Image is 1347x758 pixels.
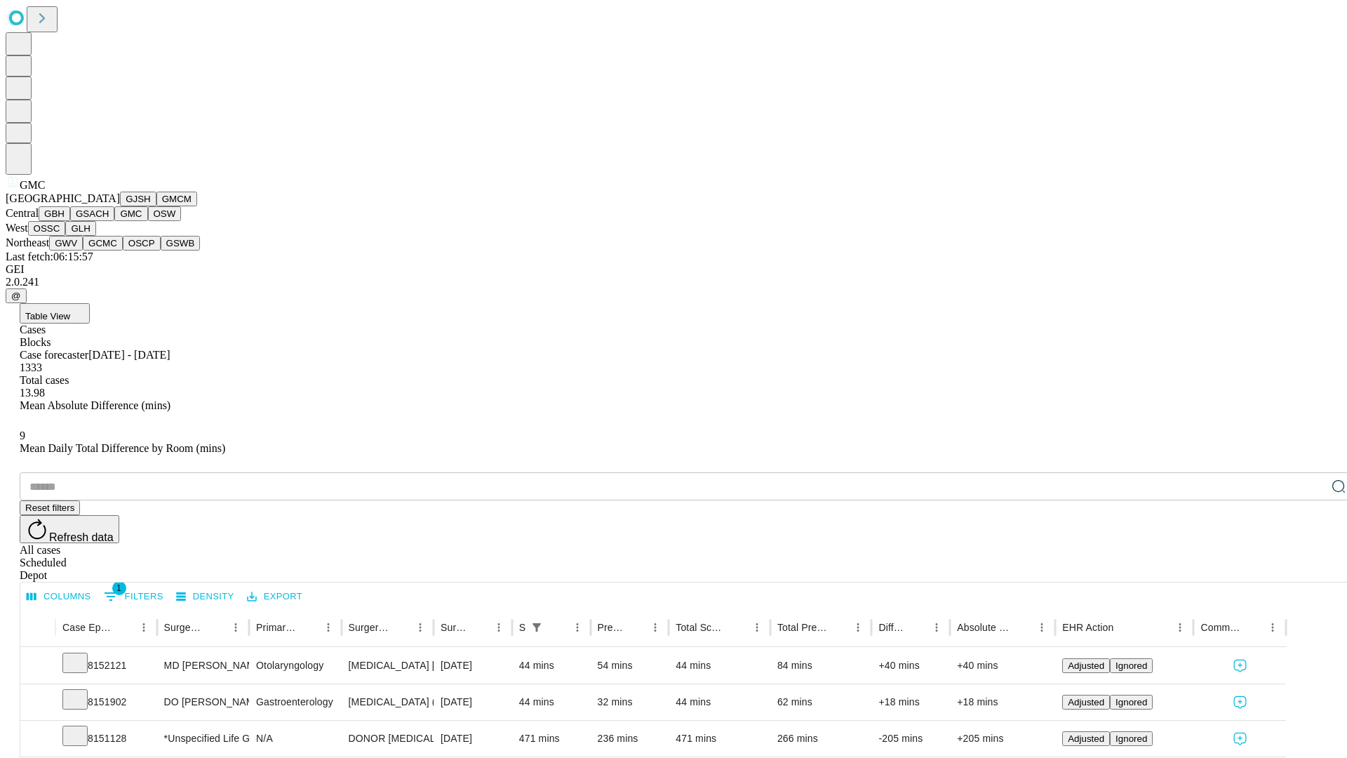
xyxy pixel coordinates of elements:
div: -205 mins [878,721,943,757]
button: Sort [1243,618,1263,637]
div: Surgery Date [441,622,468,633]
div: +18 mins [957,684,1048,720]
button: GSACH [70,206,114,221]
div: EHR Action [1062,622,1113,633]
div: DONOR [MEDICAL_DATA] CADAVER [349,721,427,757]
button: Adjusted [1062,695,1110,710]
span: Mean Daily Total Difference by Room (mins) [20,442,225,454]
div: [DATE] [441,648,505,684]
span: Adjusted [1068,660,1104,671]
span: 1333 [20,361,42,373]
button: Menu [568,618,587,637]
div: 44 mins [519,684,584,720]
button: Sort [548,618,568,637]
div: [MEDICAL_DATA] [MEDICAL_DATA] PERITONSILLAR [349,648,427,684]
span: 13.98 [20,387,45,399]
div: 44 mins [519,648,584,684]
button: Sort [728,618,747,637]
button: Export [243,586,306,608]
button: Menu [645,618,665,637]
span: Total cases [20,374,69,386]
div: N/A [256,721,334,757]
div: 84 mins [777,648,865,684]
div: 471 mins [676,721,763,757]
div: Surgery Name [349,622,389,633]
button: GWV [49,236,83,251]
button: Show filters [527,618,547,637]
button: GMC [114,206,147,221]
span: Refresh data [49,531,114,543]
span: 1 [112,581,126,595]
button: Sort [1012,618,1032,637]
div: Otolaryngology [256,648,334,684]
div: 62 mins [777,684,865,720]
button: Adjusted [1062,731,1110,746]
span: Northeast [6,237,49,248]
div: Comments [1200,622,1241,633]
button: Sort [907,618,927,637]
button: OSSC [28,221,66,236]
button: GMCM [156,192,197,206]
button: Menu [927,618,946,637]
div: 32 mins [598,684,662,720]
button: Menu [410,618,430,637]
span: [DATE] - [DATE] [88,349,170,361]
div: +40 mins [878,648,943,684]
div: Gastroenterology [256,684,334,720]
button: Select columns [23,586,95,608]
div: Total Scheduled Duration [676,622,726,633]
button: GLH [65,221,95,236]
button: Ignored [1110,695,1153,710]
button: Adjusted [1062,658,1110,673]
button: Reset filters [20,500,80,515]
button: Sort [829,618,848,637]
div: 8151128 [62,721,150,757]
button: Menu [489,618,509,637]
div: [DATE] [441,684,505,720]
span: GMC [20,179,45,191]
div: *Unspecified Life Gift Of [164,721,242,757]
button: GJSH [120,192,156,206]
span: @ [11,291,21,301]
span: Last fetch: 06:15:57 [6,251,93,262]
div: +40 mins [957,648,1048,684]
div: 471 mins [519,721,584,757]
span: Table View [25,311,70,321]
button: Menu [134,618,154,637]
div: DO [PERSON_NAME] Do [164,684,242,720]
div: Surgeon Name [164,622,205,633]
button: GSWB [161,236,201,251]
div: Scheduled In Room Duration [519,622,525,633]
button: OSCP [123,236,161,251]
span: Central [6,207,39,219]
button: Menu [848,618,868,637]
button: Menu [747,618,767,637]
button: Sort [206,618,226,637]
span: West [6,222,28,234]
div: GEI [6,263,1341,276]
div: 44 mins [676,648,763,684]
button: Expand [27,654,48,679]
div: Total Predicted Duration [777,622,828,633]
span: Adjusted [1068,733,1104,744]
div: 8151902 [62,684,150,720]
span: Reset filters [25,503,74,513]
div: Predicted In Room Duration [598,622,625,633]
span: Ignored [1115,697,1147,707]
button: Ignored [1110,658,1153,673]
button: Density [173,586,238,608]
div: [DATE] [441,721,505,757]
div: 2.0.241 [6,276,1341,288]
button: Sort [114,618,134,637]
div: +205 mins [957,721,1048,757]
div: MD [PERSON_NAME] [164,648,242,684]
button: Sort [1115,618,1134,637]
div: Difference [878,622,906,633]
button: Menu [1263,618,1282,637]
button: Menu [226,618,246,637]
div: 54 mins [598,648,662,684]
div: 236 mins [598,721,662,757]
div: Primary Service [256,622,297,633]
div: 44 mins [676,684,763,720]
span: 9 [20,430,25,441]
